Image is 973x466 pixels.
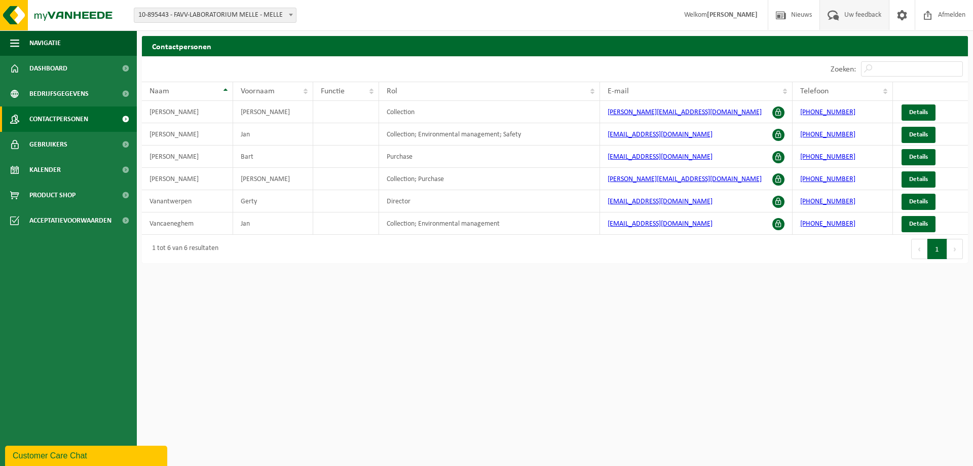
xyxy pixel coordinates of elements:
[142,101,233,123] td: [PERSON_NAME]
[800,87,829,95] span: Telefoon
[379,101,600,123] td: Collection
[379,212,600,235] td: Collection; Environmental management
[909,198,928,205] span: Details
[608,87,629,95] span: E-mail
[909,221,928,227] span: Details
[902,216,935,232] a: Details
[379,146,600,168] td: Purchase
[947,239,963,259] button: Next
[233,168,313,190] td: [PERSON_NAME]
[134,8,296,22] span: 10-895443 - FAVV-LABORATORIUM MELLE - MELLE
[142,212,233,235] td: Vancaeneghem
[902,171,935,188] a: Details
[800,153,855,161] a: [PHONE_NUMBER]
[608,198,713,205] a: [EMAIL_ADDRESS][DOMAIN_NAME]
[142,146,233,168] td: [PERSON_NAME]
[608,131,713,138] a: [EMAIL_ADDRESS][DOMAIN_NAME]
[233,146,313,168] td: Bart
[379,123,600,146] td: Collection; Environmental management; Safety
[29,132,67,157] span: Gebruikers
[800,175,855,183] a: [PHONE_NUMBER]
[142,168,233,190] td: [PERSON_NAME]
[608,220,713,228] a: [EMAIL_ADDRESS][DOMAIN_NAME]
[379,168,600,190] td: Collection; Purchase
[29,183,76,208] span: Product Shop
[608,153,713,161] a: [EMAIL_ADDRESS][DOMAIN_NAME]
[902,149,935,165] a: Details
[800,198,855,205] a: [PHONE_NUMBER]
[29,30,61,56] span: Navigatie
[902,194,935,210] a: Details
[142,123,233,146] td: [PERSON_NAME]
[5,444,169,466] iframe: chat widget
[233,101,313,123] td: [PERSON_NAME]
[800,131,855,138] a: [PHONE_NUMBER]
[902,127,935,143] a: Details
[29,157,61,183] span: Kalender
[233,190,313,212] td: Gerty
[233,212,313,235] td: Jan
[608,175,762,183] a: [PERSON_NAME][EMAIL_ADDRESS][DOMAIN_NAME]
[800,109,855,116] a: [PHONE_NUMBER]
[149,87,169,95] span: Naam
[29,208,111,233] span: Acceptatievoorwaarden
[707,11,758,19] strong: [PERSON_NAME]
[142,190,233,212] td: Vanantwerpen
[233,123,313,146] td: Jan
[29,56,67,81] span: Dashboard
[909,131,928,138] span: Details
[387,87,397,95] span: Rol
[902,104,935,121] a: Details
[909,154,928,160] span: Details
[321,87,345,95] span: Functie
[134,8,296,23] span: 10-895443 - FAVV-LABORATORIUM MELLE - MELLE
[800,220,855,228] a: [PHONE_NUMBER]
[147,240,218,258] div: 1 tot 6 van 6 resultaten
[29,81,89,106] span: Bedrijfsgegevens
[379,190,600,212] td: Director
[909,176,928,183] span: Details
[909,109,928,116] span: Details
[831,65,856,74] label: Zoeken:
[241,87,275,95] span: Voornaam
[911,239,927,259] button: Previous
[927,239,947,259] button: 1
[142,36,968,56] h2: Contactpersonen
[29,106,88,132] span: Contactpersonen
[608,109,762,116] a: [PERSON_NAME][EMAIL_ADDRESS][DOMAIN_NAME]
